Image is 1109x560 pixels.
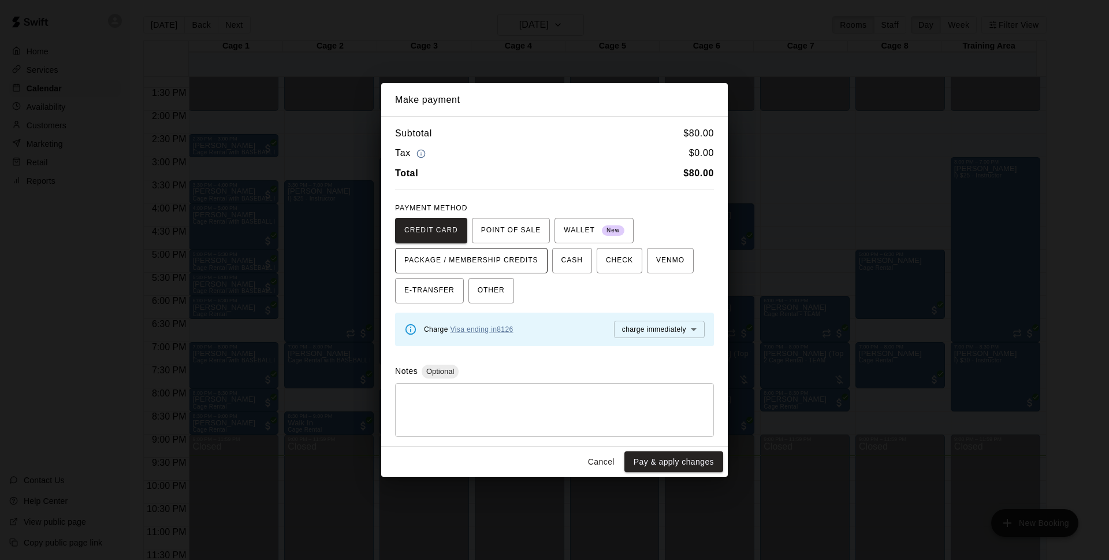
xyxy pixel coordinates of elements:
span: CASH [561,251,583,270]
button: CREDIT CARD [395,218,467,243]
button: Cancel [583,451,620,473]
button: WALLET New [554,218,634,243]
h6: Tax [395,146,429,161]
button: E-TRANSFER [395,278,464,303]
h6: Subtotal [395,126,432,141]
span: WALLET [564,221,624,240]
span: POINT OF SALE [481,221,541,240]
span: charge immediately [622,325,686,333]
span: Optional [422,367,459,376]
span: PAYMENT METHOD [395,204,467,212]
span: Charge [424,325,513,333]
span: CREDIT CARD [404,221,458,240]
span: New [602,223,624,239]
label: Notes [395,366,418,376]
button: POINT OF SALE [472,218,550,243]
button: OTHER [468,278,514,303]
button: VENMO [647,248,694,273]
b: Total [395,168,418,178]
h6: $ 0.00 [689,146,714,161]
a: Visa ending in 8126 [451,325,513,333]
span: CHECK [606,251,633,270]
h6: $ 80.00 [683,126,714,141]
b: $ 80.00 [683,168,714,178]
button: CHECK [597,248,642,273]
span: OTHER [478,281,505,300]
h2: Make payment [381,83,728,117]
button: Pay & apply changes [624,451,723,473]
span: PACKAGE / MEMBERSHIP CREDITS [404,251,538,270]
span: VENMO [656,251,684,270]
button: PACKAGE / MEMBERSHIP CREDITS [395,248,548,273]
span: E-TRANSFER [404,281,455,300]
button: CASH [552,248,592,273]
